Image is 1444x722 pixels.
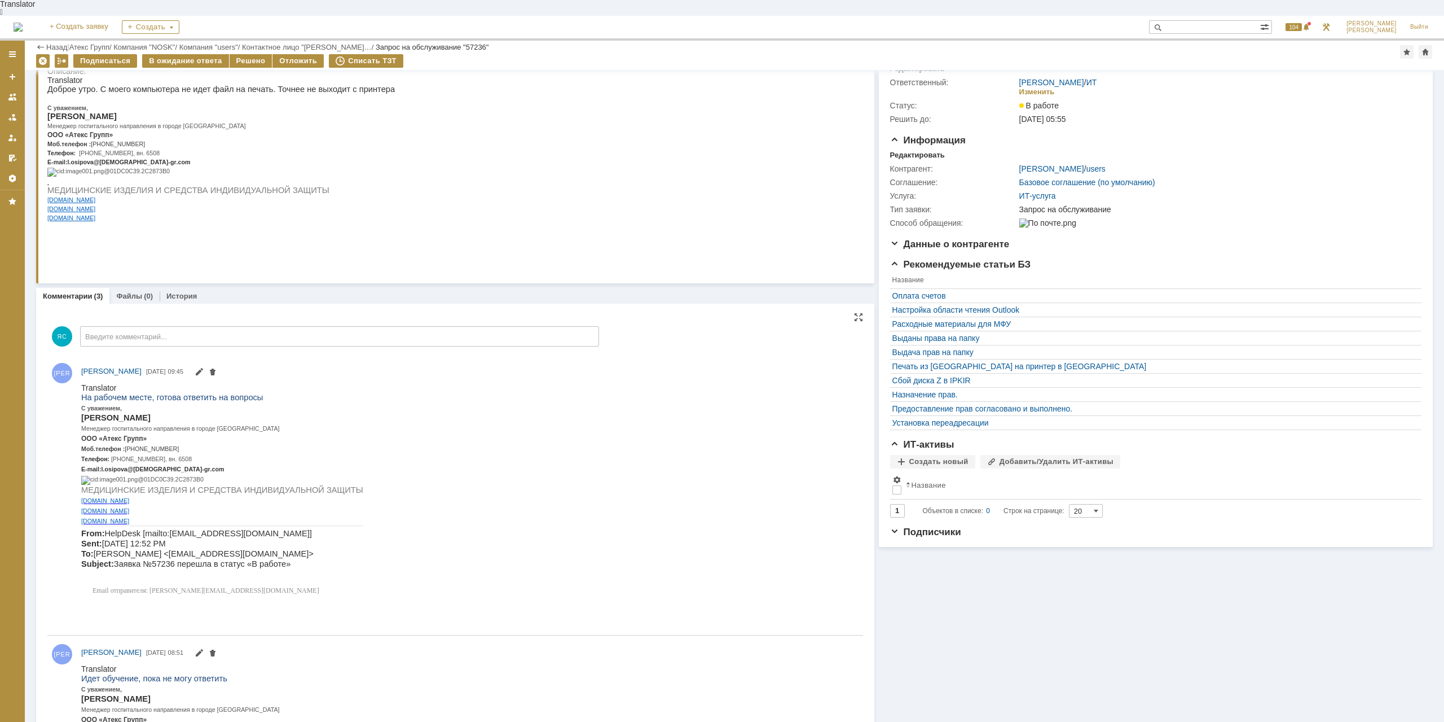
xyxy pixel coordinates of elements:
span: 08:51 [168,649,184,656]
span: [PERSON_NAME] [81,367,142,375]
span: : [18,82,20,89]
a: Печать из [GEOGRAPHIC_DATA] на принтер в [GEOGRAPHIC_DATA] [892,362,1414,371]
a: Компания "NOSK" [113,43,175,51]
span: 09:45 [168,368,184,375]
span: [DEMOGRAPHIC_DATA] [52,83,121,90]
span: . [22,82,24,89]
span: Рекомендуемые статьи БЗ [890,259,1031,270]
span: @ [46,83,52,90]
div: Соглашение: [890,178,1017,187]
span: [PERSON_NAME] [1346,20,1397,27]
span: - [4,82,6,89]
a: [PERSON_NAME] [81,366,142,377]
a: Назначение прав. [892,390,1414,399]
span: Удалить [208,650,217,659]
span: com [131,82,143,89]
a: Предоставление прав согласовано и выполнено. [892,404,1414,413]
span: В работе [1019,101,1059,110]
a: Контактное лицо "[PERSON_NAME]… [242,43,372,51]
span: Информация [890,135,966,146]
div: Ответственный: [890,78,1017,87]
span: gr [123,82,129,89]
span: ИТ-активы [890,439,954,450]
span: gr [123,83,129,90]
div: Запрос на обслуживание [1019,205,1414,214]
div: | [67,42,69,51]
div: / [179,43,242,51]
span: mail [6,83,18,90]
span: Объектов в списке: [923,507,983,515]
div: Решить до: [890,115,1017,124]
span: osipova [24,83,46,90]
div: Установка переадресации [892,418,1414,427]
div: Открыть панель уведомлений [1279,16,1313,38]
div: Удалить [36,54,50,68]
span: [PHONE_NUMBER] [43,62,98,69]
a: Настройка области чтения Outlook [892,305,1414,314]
div: Способ обращения: [890,218,1017,227]
a: Расходные материалы для МФУ [892,320,1414,329]
span: [DEMOGRAPHIC_DATA] [52,82,121,89]
span: mail [6,82,18,89]
span: [PHONE_NUMBER], вн. 6508 [30,72,111,79]
span: Email отправителя: [PERSON_NAME][EMAIL_ADDRESS][DOMAIN_NAME] [11,203,238,211]
span: . [129,82,131,89]
a: Назад [46,43,67,51]
div: Описание: [47,67,857,76]
span: ЯС [52,326,72,347]
span: [DATE] [146,649,166,656]
a: Настройки [3,169,21,187]
img: logo [14,23,23,32]
div: Изменить [1019,87,1055,97]
div: Статус: [890,101,1017,110]
th: Название [904,473,1416,500]
div: (0) [144,292,153,300]
div: Выдача прав на папку [892,348,1414,357]
span: . [129,83,131,90]
a: Заявки в моей ответственности [3,108,21,126]
div: Тип заявки: [890,205,1017,214]
a: Перейти в интерфейс администратора [1319,20,1333,34]
div: Контрагент: [890,164,1017,173]
span: [PHONE_NUMBER] [43,65,98,72]
div: Редактировать [890,151,945,160]
span: Редактировать [195,369,204,378]
span: @ [46,82,52,89]
span: - [121,82,123,89]
i: Строк на странице: [923,504,1064,518]
span: : [18,83,20,90]
span: Данные о контрагенте [890,239,1010,250]
th: Название [890,274,1416,289]
a: История [166,292,197,300]
span: [PERSON_NAME] [1346,27,1397,34]
div: / [113,43,179,51]
a: Атекс Групп [69,43,109,51]
div: Название [912,481,946,489]
a: Мои заявки [3,129,21,147]
a: Перейти на домашнюю страницу [14,23,23,32]
a: users [1086,164,1106,173]
span: [DATE] 05:55 [1019,115,1066,124]
span: l [20,82,22,89]
div: На всю страницу [854,313,863,322]
a: Сбой диска Z в IPKIR [892,376,1414,385]
div: 0 [986,504,990,518]
div: Создать [122,20,179,34]
div: Сделать домашней страницей [1419,45,1432,59]
span: - [121,83,123,90]
span: [PHONE_NUMBER], вн. 6508 [32,74,112,81]
a: [PERSON_NAME] [1019,78,1084,87]
span: . [22,83,24,90]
